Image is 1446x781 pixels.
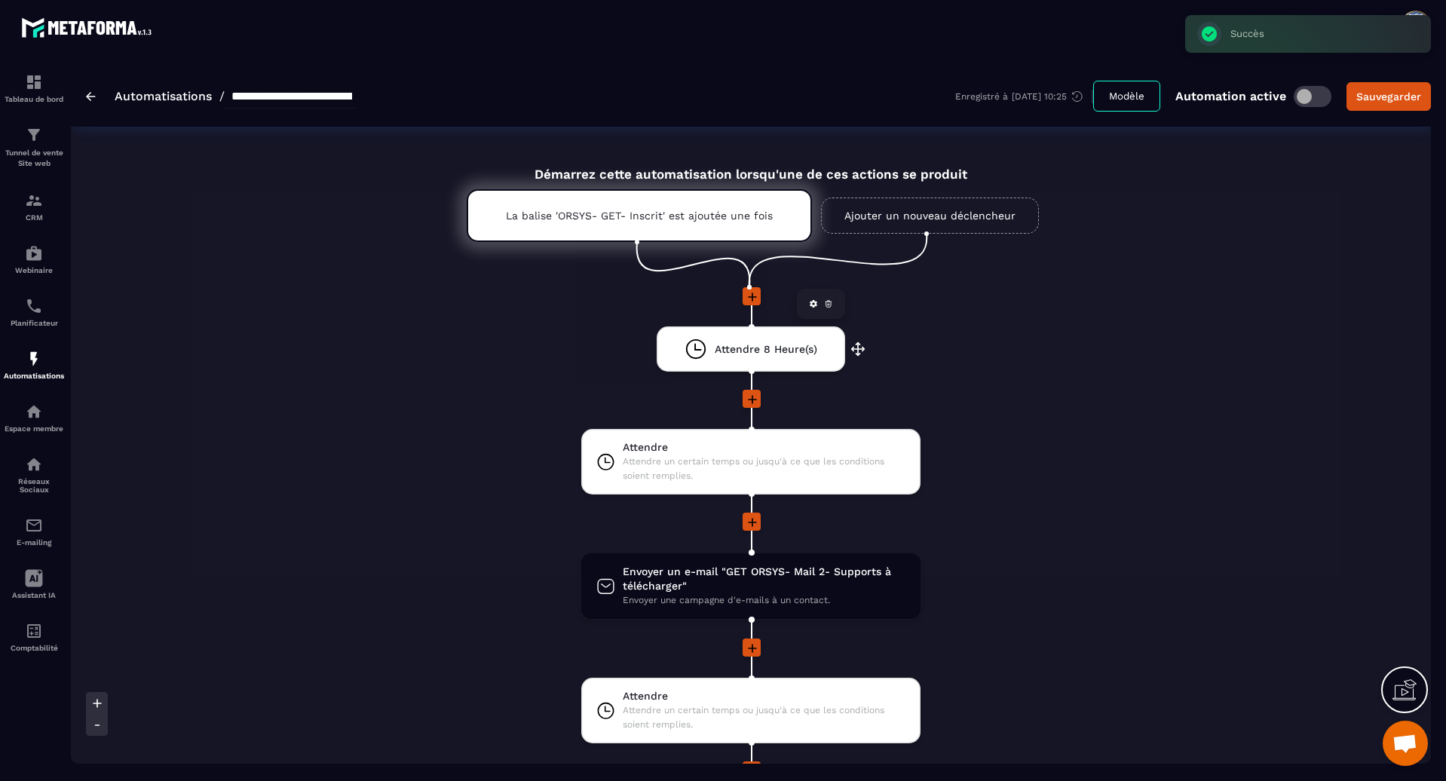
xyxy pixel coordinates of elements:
[4,319,64,327] p: Planificateur
[4,62,64,115] a: formationformationTableau de bord
[25,191,43,210] img: formation
[623,703,905,732] span: Attendre un certain temps ou jusqu'à ce que les conditions soient remplies.
[623,593,905,608] span: Envoyer une campagne d'e-mails à un contact.
[506,210,773,222] p: La balise 'ORSYS- GET- Inscrit' est ajoutée une fois
[4,505,64,558] a: emailemailE-mailing
[715,342,817,357] span: Attendre 8 Heure(s)
[4,180,64,233] a: formationformationCRM
[25,297,43,315] img: scheduler
[4,286,64,338] a: schedulerschedulerPlanificateur
[623,565,905,593] span: Envoyer un e-mail "GET ORSYS- Mail 2- Supports à télécharger"
[1012,91,1067,102] p: [DATE] 10:25
[25,455,43,473] img: social-network
[115,89,212,103] a: Automatisations
[4,372,64,380] p: Automatisations
[623,689,905,703] span: Attendre
[821,198,1039,234] a: Ajouter un nouveau déclencheur
[4,233,64,286] a: automationsautomationsWebinaire
[86,92,96,101] img: arrow
[1175,89,1286,103] p: Automation active
[4,538,64,547] p: E-mailing
[4,611,64,663] a: accountantaccountantComptabilité
[1383,721,1428,766] div: Ouvrir le chat
[21,14,157,41] img: logo
[1346,82,1431,111] button: Sauvegarder
[219,89,225,103] span: /
[25,403,43,421] img: automations
[4,558,64,611] a: Assistant IA
[4,591,64,599] p: Assistant IA
[4,444,64,505] a: social-networksocial-networkRéseaux Sociaux
[623,455,905,483] span: Attendre un certain temps ou jusqu'à ce que les conditions soient remplies.
[4,115,64,180] a: formationformationTunnel de vente Site web
[25,126,43,144] img: formation
[1093,81,1160,112] button: Modèle
[25,516,43,534] img: email
[4,477,64,494] p: Réseaux Sociaux
[25,622,43,640] img: accountant
[4,213,64,222] p: CRM
[623,440,905,455] span: Attendre
[429,149,1074,182] div: Démarrez cette automatisation lorsqu'une de ces actions se produit
[4,338,64,391] a: automationsautomationsAutomatisations
[4,95,64,103] p: Tableau de bord
[25,350,43,368] img: automations
[25,244,43,262] img: automations
[4,391,64,444] a: automationsautomationsEspace membre
[1356,89,1421,104] div: Sauvegarder
[4,644,64,652] p: Comptabilité
[4,266,64,274] p: Webinaire
[955,90,1093,103] div: Enregistré à
[25,73,43,91] img: formation
[4,148,64,169] p: Tunnel de vente Site web
[4,424,64,433] p: Espace membre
